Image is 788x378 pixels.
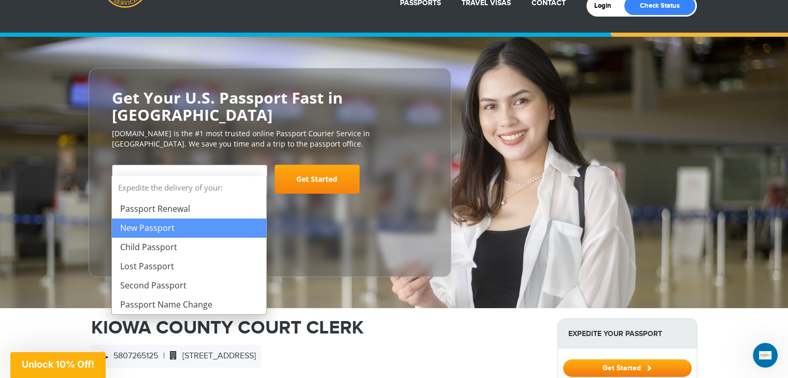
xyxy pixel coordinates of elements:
a: Login [594,2,619,10]
span: [STREET_ADDRESS] [165,351,256,361]
h2: Get Your U.S. Passport Fast in [GEOGRAPHIC_DATA] [112,89,428,123]
span: Select Your Service [120,174,203,186]
li: Passport Name Change [112,295,266,314]
div: Unlock 10% Off! [10,352,106,378]
h1: KIOWA COUNTY COURT CLERK [91,318,542,337]
li: New Passport [112,219,266,238]
li: Second Passport [112,276,266,295]
span: Starting at $199 + government fees [112,199,428,209]
span: 5807265125 [96,351,158,361]
span: Select Your Service [112,165,267,194]
p: [DOMAIN_NAME] is the #1 most trusted online Passport Courier Service in [GEOGRAPHIC_DATA]. We sav... [112,128,428,149]
li: Child Passport [112,238,266,257]
span: Select Your Service [120,169,256,198]
div: | [91,345,261,368]
li: Expedite the delivery of your: [112,176,266,314]
li: Passport Renewal [112,199,266,219]
iframe: Intercom live chat [753,343,778,368]
a: Get Started [563,364,692,372]
strong: Expedite Your Passport [558,319,697,348]
li: Lost Passport [112,257,266,276]
button: Get Started [563,359,692,377]
span: Unlock 10% Off! [22,359,94,370]
a: Get Started [275,165,360,194]
strong: Expedite the delivery of your: [112,176,266,199]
